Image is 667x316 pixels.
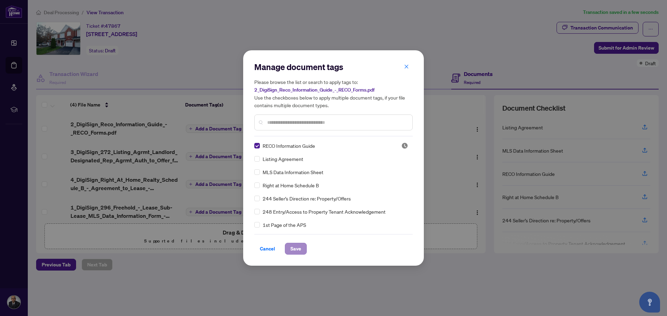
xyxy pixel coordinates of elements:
[254,243,281,255] button: Cancel
[401,142,408,149] img: status
[254,78,413,109] h5: Please browse the list or search to apply tags to: Use the checkboxes below to apply multiple doc...
[263,195,351,202] span: 244 Seller’s Direction re: Property/Offers
[639,292,660,313] button: Open asap
[263,168,323,176] span: MLS Data Information Sheet
[263,221,306,229] span: 1st Page of the APS
[263,155,303,163] span: Listing Agreement
[290,243,301,254] span: Save
[263,181,319,189] span: Right at Home Schedule B
[260,243,275,254] span: Cancel
[285,243,307,255] button: Save
[263,208,386,215] span: 248 Entry/Access to Property Tenant Acknowledgement
[404,64,409,69] span: close
[401,142,408,149] span: Pending Review
[263,142,315,150] span: RECO Information Guide
[254,87,374,93] span: 2_DigiSign_Reco_Information_Guide_-_RECO_Forms.pdf
[254,61,413,72] h2: Manage document tags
